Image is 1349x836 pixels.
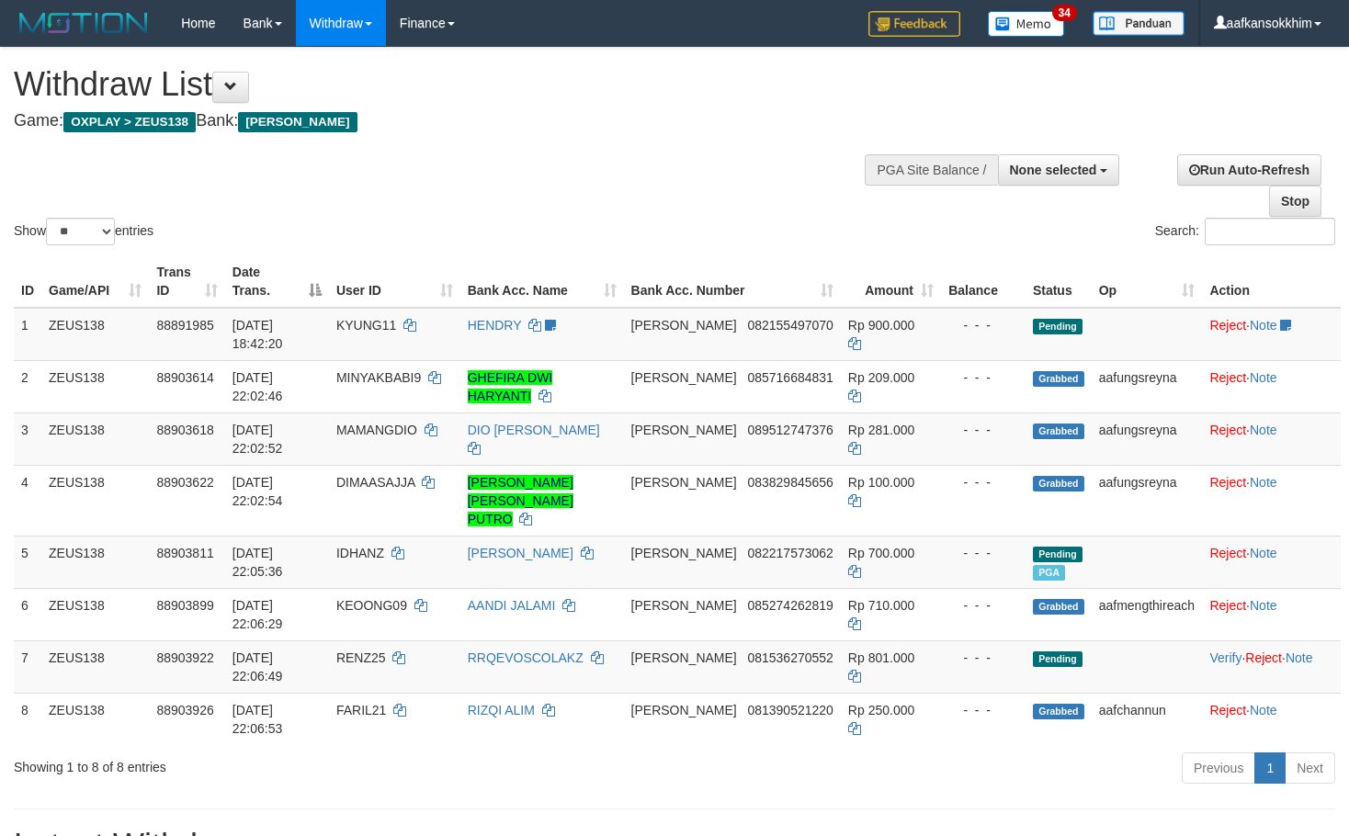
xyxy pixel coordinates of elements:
th: ID [14,255,41,308]
td: ZEUS138 [41,588,149,640]
th: Bank Acc. Number: activate to sort column ascending [624,255,841,308]
td: 5 [14,536,41,588]
h4: Game: Bank: [14,112,881,130]
span: Copy 081536270552 to clipboard [747,650,833,665]
h1: Withdraw List [14,66,881,103]
span: RENZ25 [336,650,386,665]
span: [PERSON_NAME] [631,703,737,717]
button: None selected [998,154,1120,186]
span: [DATE] 22:02:52 [232,423,283,456]
td: 8 [14,693,41,745]
a: Reject [1209,370,1246,385]
span: [PERSON_NAME] [631,650,737,665]
a: Note [1250,546,1277,560]
span: Grabbed [1033,371,1084,387]
span: Copy 085274262819 to clipboard [747,598,833,613]
span: None selected [1010,163,1097,177]
a: Note [1250,370,1277,385]
div: - - - [948,421,1018,439]
span: [PERSON_NAME] [631,475,737,490]
td: 1 [14,308,41,361]
span: KYUNG11 [336,318,396,333]
span: MINYAKBABI9 [336,370,421,385]
a: Run Auto-Refresh [1177,154,1321,186]
select: Showentries [46,218,115,245]
a: HENDRY [468,318,522,333]
span: [DATE] 18:42:20 [232,318,283,351]
th: Game/API: activate to sort column ascending [41,255,149,308]
td: ZEUS138 [41,536,149,588]
a: Verify [1209,650,1241,665]
span: 88891985 [156,318,213,333]
div: PGA Site Balance / [865,154,997,186]
div: - - - [948,649,1018,667]
span: [DATE] 22:06:49 [232,650,283,683]
td: aafungsreyna [1092,360,1203,412]
span: [PERSON_NAME] [631,370,737,385]
span: OXPLAY > ZEUS138 [63,112,196,132]
span: 88903622 [156,475,213,490]
span: Rp 900.000 [848,318,914,333]
span: Pending [1033,547,1083,562]
span: Copy 082217573062 to clipboard [747,546,833,560]
span: [PERSON_NAME] [631,423,737,437]
a: AANDI JALAMI [468,598,556,613]
td: ZEUS138 [41,693,149,745]
div: - - - [948,368,1018,387]
a: Stop [1269,186,1321,217]
img: panduan.png [1093,11,1185,36]
a: Reject [1209,546,1246,560]
span: 88903618 [156,423,213,437]
label: Search: [1155,218,1335,245]
th: User ID: activate to sort column ascending [329,255,460,308]
span: Rp 801.000 [848,650,914,665]
td: aafungsreyna [1092,412,1203,465]
th: Amount: activate to sort column ascending [841,255,941,308]
td: ZEUS138 [41,360,149,412]
span: Rp 250.000 [848,703,914,717]
td: ZEUS138 [41,308,149,361]
a: Note [1250,703,1277,717]
a: Next [1285,752,1335,784]
td: · [1202,465,1341,536]
td: ZEUS138 [41,640,149,693]
span: Pending [1033,651,1083,667]
td: 4 [14,465,41,536]
a: Reject [1245,650,1282,665]
span: [PERSON_NAME] [631,598,737,613]
input: Search: [1205,218,1335,245]
a: Reject [1209,423,1246,437]
span: Rp 100.000 [848,475,914,490]
span: Rp 209.000 [848,370,914,385]
a: [PERSON_NAME] [PERSON_NAME] PUTRO [468,475,573,526]
td: · [1202,360,1341,412]
a: Reject [1209,598,1246,613]
a: 1 [1254,752,1286,784]
span: [PERSON_NAME] [238,112,357,132]
div: - - - [948,473,1018,491]
td: ZEUS138 [41,465,149,536]
span: [DATE] 22:06:29 [232,598,283,631]
td: 2 [14,360,41,412]
img: Button%20Memo.svg [988,11,1065,37]
span: Grabbed [1033,704,1084,719]
div: - - - [948,544,1018,562]
th: Status [1026,255,1092,308]
span: 88903614 [156,370,213,385]
span: IDHANZ [336,546,384,560]
a: [PERSON_NAME] [468,546,573,560]
img: MOTION_logo.png [14,9,153,37]
a: GHEFIRA DWI HARYANTI [468,370,553,403]
label: Show entries [14,218,153,245]
th: Balance [941,255,1026,308]
a: Reject [1209,475,1246,490]
td: 3 [14,412,41,465]
th: Bank Acc. Name: activate to sort column ascending [460,255,624,308]
a: Note [1250,598,1277,613]
span: [PERSON_NAME] [631,546,737,560]
span: Rp 700.000 [848,546,914,560]
div: Showing 1 to 8 of 8 entries [14,751,549,776]
th: Op: activate to sort column ascending [1092,255,1203,308]
th: Trans ID: activate to sort column ascending [149,255,224,308]
span: Grabbed [1033,476,1084,491]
